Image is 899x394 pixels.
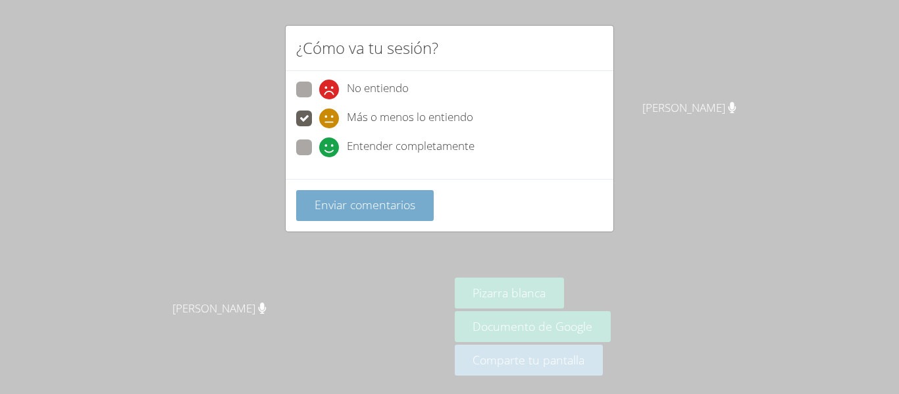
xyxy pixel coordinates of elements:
[296,190,434,221] button: Enviar comentarios
[347,138,475,153] font: Entender completamente
[296,37,438,59] font: ¿Cómo va tu sesión?
[347,80,409,95] font: No entiendo
[315,197,415,212] font: Enviar comentarios
[347,109,473,124] font: Más o menos lo entiendo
